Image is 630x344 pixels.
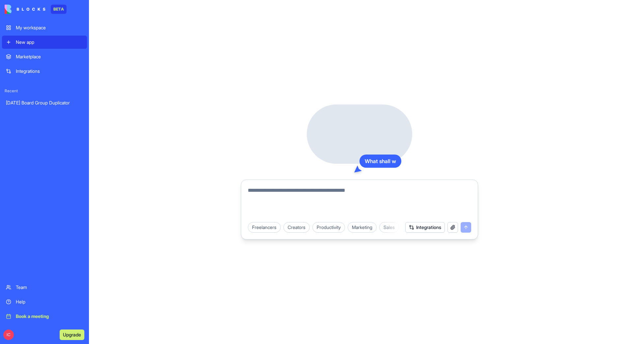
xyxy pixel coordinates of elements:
a: Team [2,281,87,294]
div: Help [16,299,83,305]
div: New app [16,39,83,45]
div: What shall w [359,155,401,168]
div: Marketplace [16,53,83,60]
img: logo [5,5,45,14]
a: New app [2,36,87,49]
a: Upgrade [60,331,84,338]
div: Creators [283,222,310,233]
span: IC [3,330,14,340]
div: BETA [51,5,67,14]
a: Integrations [2,65,87,78]
a: My workspace [2,21,87,34]
a: Help [2,295,87,308]
div: Integrations [16,68,83,74]
div: Sales [379,222,399,233]
div: Freelancers [248,222,281,233]
a: Marketplace [2,50,87,63]
a: BETA [5,5,67,14]
div: Productivity [312,222,345,233]
span: Recent [2,88,87,94]
div: [DATE] Board Group Duplicator [6,100,83,106]
div: Team [16,284,83,291]
button: Upgrade [60,330,84,340]
div: Marketing [348,222,377,233]
a: [DATE] Board Group Duplicator [2,96,87,109]
div: Book a meeting [16,313,83,320]
div: My workspace [16,24,83,31]
a: Book a meeting [2,310,87,323]
button: Integrations [405,222,445,233]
